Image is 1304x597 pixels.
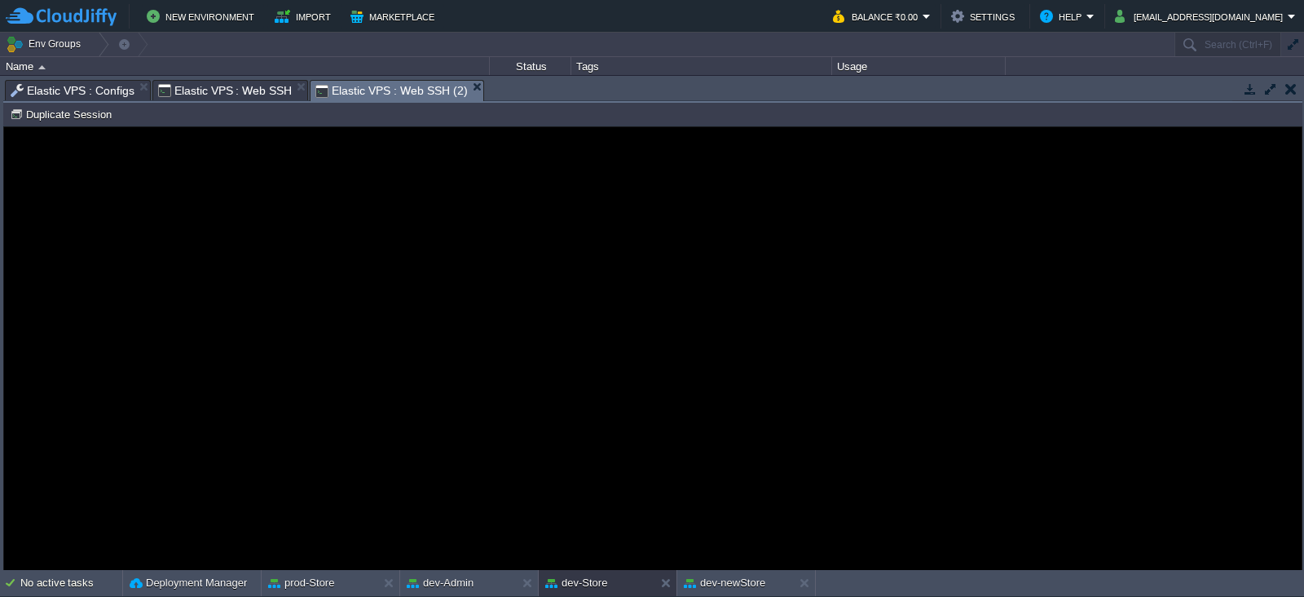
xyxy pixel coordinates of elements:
div: Status [491,57,570,76]
button: Help [1040,7,1086,26]
div: Tags [572,57,831,76]
span: Elastic VPS : Web SSH (2) [315,81,467,101]
button: prod-Store [268,575,334,591]
button: New Environment [147,7,259,26]
button: Settings [951,7,1020,26]
button: Env Groups [6,33,86,55]
span: Elastic VPS : Web SSH [158,81,293,100]
button: Marketplace [350,7,439,26]
button: dev-Store [545,575,607,591]
button: [EMAIL_ADDRESS][DOMAIN_NAME] [1115,7,1288,26]
button: dev-Admin [407,575,474,591]
span: Elastic VPS : Configs [11,81,134,100]
iframe: chat widget [1236,532,1288,581]
button: dev-newStore [684,575,765,591]
div: Name [2,57,489,76]
button: Deployment Manager [130,575,247,591]
div: Usage [833,57,1005,76]
button: Import [275,7,336,26]
img: CloudJiffy [6,7,117,27]
button: Balance ₹0.00 [833,7,923,26]
button: Duplicate Session [10,107,117,122]
div: No active tasks [20,570,122,596]
img: AMDAwAAAACH5BAEAAAAALAAAAAABAAEAAAICRAEAOw== [38,65,46,69]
